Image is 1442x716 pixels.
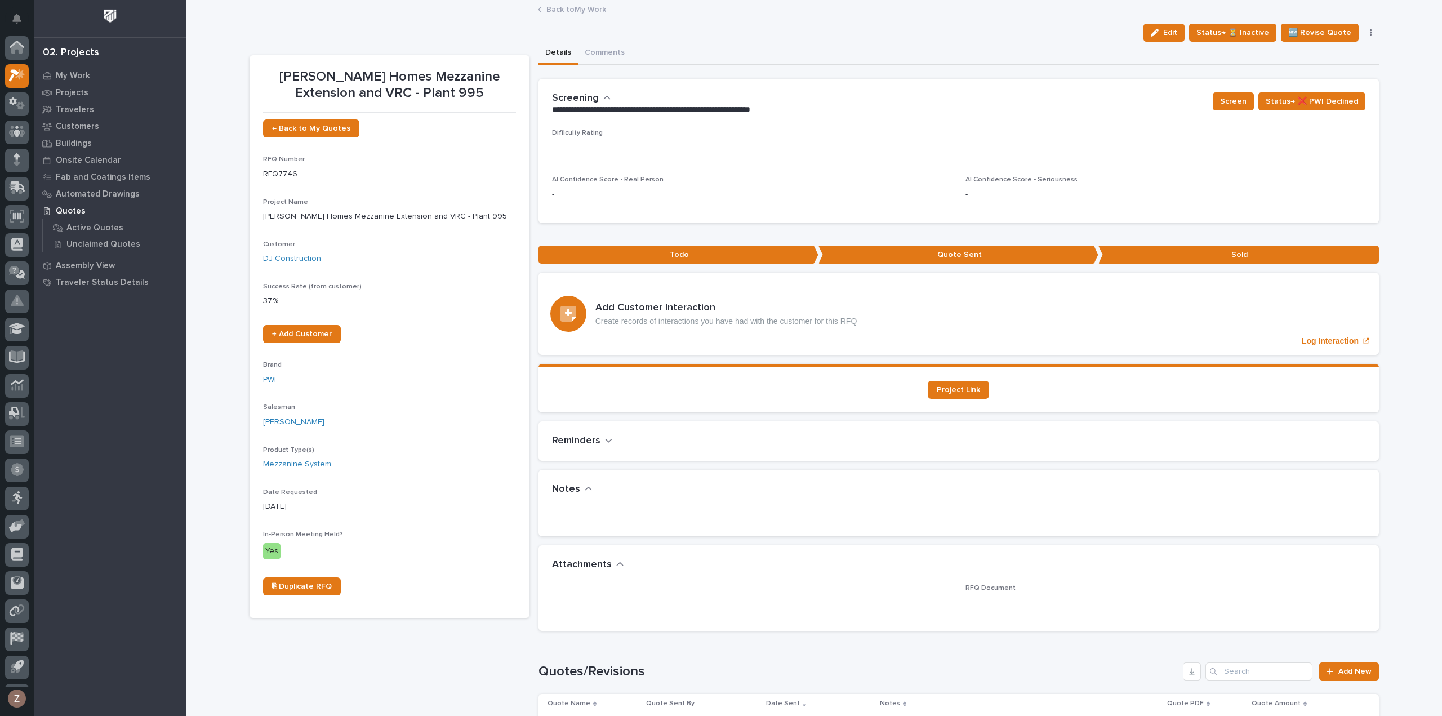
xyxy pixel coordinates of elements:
[43,236,186,252] a: Unclaimed Quotes
[263,241,295,248] span: Customer
[1281,24,1359,42] button: 🆕 Revise Quote
[1288,26,1351,39] span: 🆕 Revise Quote
[928,381,989,399] a: Project Link
[1258,92,1365,110] button: Status→ ❌ PWI Declined
[43,220,186,235] a: Active Quotes
[272,330,332,338] span: + Add Customer
[578,42,631,65] button: Comments
[34,152,186,168] a: Onsite Calendar
[263,199,308,206] span: Project Name
[66,223,123,233] p: Active Quotes
[34,168,186,185] a: Fab and Coatings Items
[552,92,611,105] button: Screening
[538,664,1179,680] h1: Quotes/Revisions
[34,257,186,274] a: Assembly View
[552,584,952,596] p: -
[56,122,99,132] p: Customers
[56,261,115,271] p: Assembly View
[646,697,695,710] p: Quote Sent By
[34,274,186,291] a: Traveler Status Details
[56,206,86,216] p: Quotes
[1205,662,1312,681] input: Search
[263,253,321,265] a: DJ Construction
[552,559,612,571] h2: Attachments
[937,386,980,394] span: Project Link
[34,67,186,84] a: My Work
[1319,662,1378,681] a: Add New
[552,435,613,447] button: Reminders
[1167,697,1204,710] p: Quote PDF
[263,362,282,368] span: Brand
[263,69,516,101] p: [PERSON_NAME] Homes Mezzanine Extension and VRC - Plant 995
[546,2,606,15] a: Back toMy Work
[34,135,186,152] a: Buildings
[34,118,186,135] a: Customers
[263,577,341,595] a: ⎘ Duplicate RFQ
[538,42,578,65] button: Details
[263,156,305,163] span: RFQ Number
[263,168,516,180] p: RFQ7746
[552,130,603,136] span: Difficulty Rating
[552,483,580,496] h2: Notes
[1189,24,1276,42] button: Status→ ⏳ Inactive
[263,543,281,559] div: Yes
[552,435,600,447] h2: Reminders
[43,47,99,59] div: 02. Projects
[1266,95,1358,108] span: Status→ ❌ PWI Declined
[1213,92,1254,110] button: Screen
[1196,26,1269,39] span: Status→ ⏳ Inactive
[263,459,331,470] a: Mezzanine System
[34,185,186,202] a: Automated Drawings
[263,283,362,290] span: Success Rate (from customer)
[965,189,1365,201] p: -
[5,687,29,710] button: users-avatar
[766,697,800,710] p: Date Sent
[1098,246,1378,264] p: Sold
[1338,668,1372,675] span: Add New
[965,176,1078,183] span: AI Confidence Score - Seriousness
[34,202,186,219] a: Quotes
[56,88,88,98] p: Projects
[263,447,314,453] span: Product Type(s)
[263,489,317,496] span: Date Requested
[34,101,186,118] a: Travelers
[1220,95,1247,108] span: Screen
[880,697,900,710] p: Notes
[548,697,590,710] p: Quote Name
[56,278,149,288] p: Traveler Status Details
[595,302,857,314] h3: Add Customer Interaction
[552,142,1365,154] p: -
[552,176,664,183] span: AI Confidence Score - Real Person
[1302,336,1359,346] p: Log Interaction
[965,585,1016,592] span: RFQ Document
[595,317,857,326] p: Create records of interactions you have had with the customer for this RFQ
[1143,24,1185,42] button: Edit
[263,404,295,411] span: Salesman
[1252,697,1301,710] p: Quote Amount
[552,483,593,496] button: Notes
[552,189,952,201] p: -
[263,531,343,538] span: In-Person Meeting Held?
[5,7,29,30] button: Notifications
[263,325,341,343] a: + Add Customer
[56,105,94,115] p: Travelers
[263,374,276,386] a: PWI
[66,239,140,250] p: Unclaimed Quotes
[263,416,324,428] a: [PERSON_NAME]
[263,211,516,223] p: [PERSON_NAME] Homes Mezzanine Extension and VRC - Plant 995
[552,559,624,571] button: Attachments
[263,501,516,513] p: [DATE]
[56,139,92,149] p: Buildings
[263,295,516,307] p: 37 %
[34,84,186,101] a: Projects
[14,14,29,32] div: Notifications
[538,246,818,264] p: Todo
[100,6,121,26] img: Workspace Logo
[56,71,90,81] p: My Work
[56,172,150,183] p: Fab and Coatings Items
[538,273,1379,355] a: Log Interaction
[263,119,359,137] a: ← Back to My Quotes
[56,189,140,199] p: Automated Drawings
[552,92,599,105] h2: Screening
